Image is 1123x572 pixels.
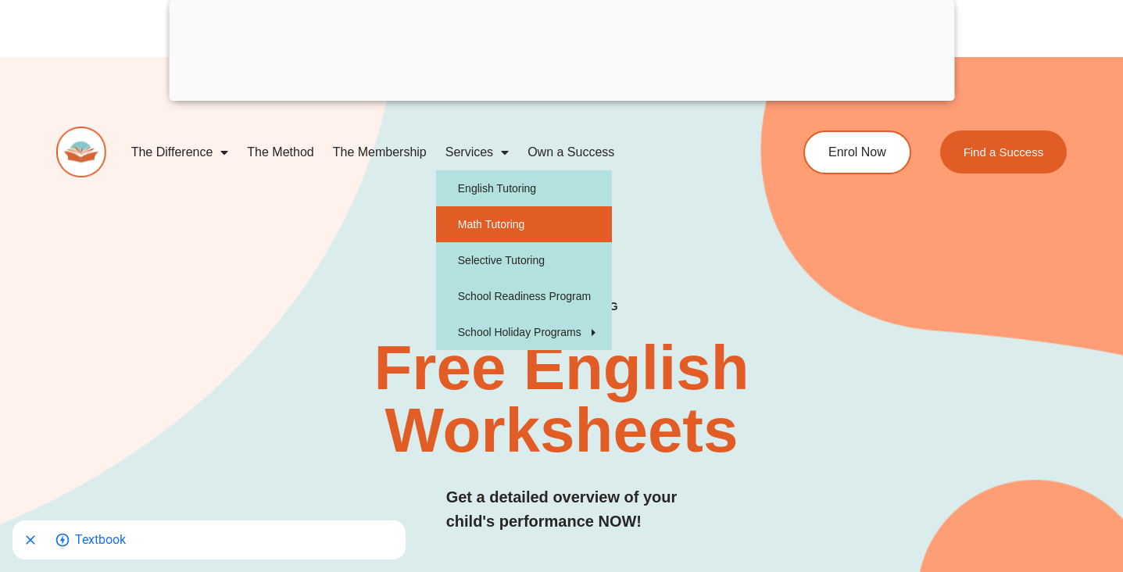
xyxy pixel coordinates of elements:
[964,146,1044,158] span: Find a Success
[23,532,38,548] svg: Close shopping anchor
[940,130,1068,173] a: Find a Success
[436,242,612,278] a: Selective Tutoring
[324,134,436,170] a: The Membership
[436,170,612,350] ul: Services
[228,337,896,462] h2: Free English Worksheets​
[122,134,238,170] a: The Difference
[855,395,1123,572] iframe: Chat Widget
[436,278,612,314] a: School Readiness Program
[803,130,911,174] a: Enrol Now
[122,134,746,170] nav: Menu
[518,134,624,170] a: Own a Success
[75,523,126,554] span: Go to shopping options for Textbook
[828,146,886,159] span: Enrol Now
[446,485,678,534] h3: Get a detailed overview of your child's performance NOW!
[436,314,612,350] a: School Holiday Programs
[436,134,518,170] a: Services
[436,206,612,242] a: Math Tutoring
[412,300,711,313] h4: SUCCESS TUTORING​
[436,170,612,206] a: English Tutoring
[238,134,323,170] a: The Method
